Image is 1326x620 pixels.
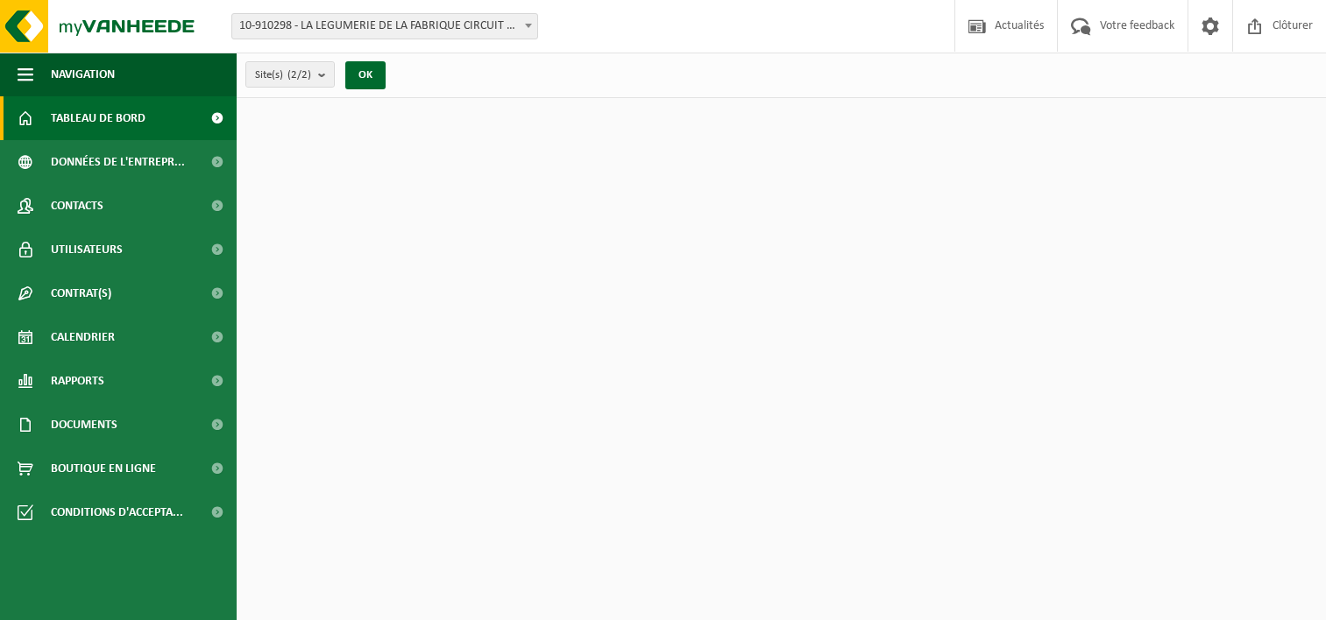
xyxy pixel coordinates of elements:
button: Site(s)(2/2) [245,61,335,88]
span: 10-910298 - LA LEGUMERIE DE LA FABRIQUE CIRCUIT COURT - CHAMPION [232,14,537,39]
span: Documents [51,403,117,447]
span: Rapports [51,359,104,403]
button: OK [345,61,386,89]
span: Boutique en ligne [51,447,156,490]
span: Contacts [51,184,103,228]
span: Site(s) [255,62,311,88]
span: Données de l'entrepr... [51,140,185,184]
span: 10-910298 - LA LEGUMERIE DE LA FABRIQUE CIRCUIT COURT - CHAMPION [231,13,538,39]
span: Tableau de bord [51,96,145,140]
count: (2/2) [287,69,311,81]
span: Conditions d'accepta... [51,490,183,534]
span: Calendrier [51,315,115,359]
span: Contrat(s) [51,271,111,315]
span: Navigation [51,53,115,96]
span: Utilisateurs [51,228,123,271]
